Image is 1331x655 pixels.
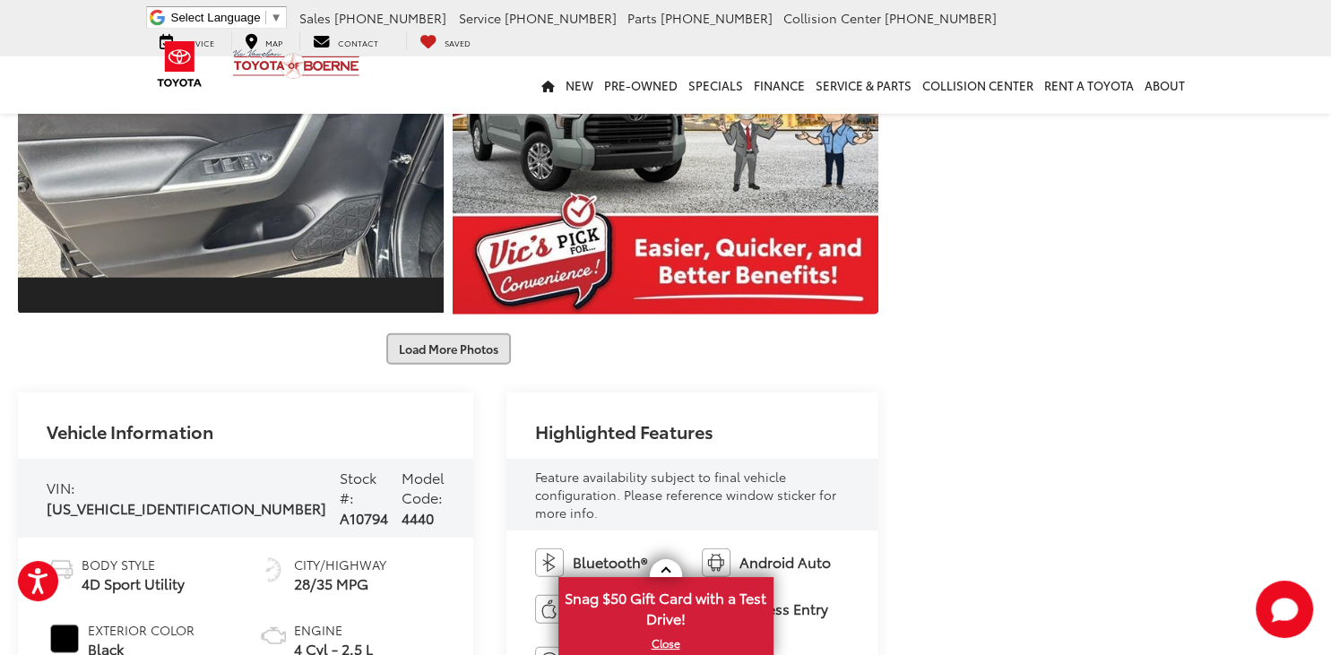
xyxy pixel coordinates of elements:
[783,9,881,27] span: Collision Center
[1039,56,1139,114] a: Rent a Toyota
[299,9,331,27] span: Sales
[340,507,388,528] span: A10794
[810,56,917,114] a: Service & Parts: Opens in a new tab
[294,573,386,594] span: 28/35 MPG
[402,507,434,528] span: 4440
[885,9,997,27] span: [PHONE_NUMBER]
[402,467,445,508] span: Model Code:
[299,32,392,50] a: Contact
[445,37,471,48] span: Saved
[661,9,773,27] span: [PHONE_NUMBER]
[599,56,683,114] a: Pre-Owned
[259,556,288,584] img: Fuel Economy
[627,9,657,27] span: Parts
[334,9,446,27] span: [PHONE_NUMBER]
[739,552,831,573] span: Android Auto
[171,11,261,24] span: Select Language
[271,11,282,24] span: ▼
[406,32,484,50] a: My Saved Vehicles
[146,35,213,93] img: Toyota
[47,497,326,518] span: [US_VEHICLE_IDENTIFICATION_NUMBER]
[560,56,599,114] a: New
[739,599,828,619] span: Keyless Entry
[50,625,79,653] span: #000000
[232,48,360,80] img: Vic Vaughan Toyota of Boerne
[82,573,185,594] span: 4D Sport Utility
[13,32,448,277] img: 2021 Toyota RAV4 XLE
[560,579,772,633] span: Snag $50 Gift Card with a Test Drive!
[1256,581,1313,638] button: Toggle Chat Window
[1139,56,1190,114] a: About
[171,11,282,24] a: Select Language​
[573,552,647,573] span: Bluetooth®
[683,56,748,114] a: Specials
[1256,581,1313,638] svg: Start Chat
[340,467,376,508] span: Stock #:
[294,556,386,573] span: City/Highway
[535,548,564,577] img: Bluetooth®
[47,477,75,497] span: VIN:
[47,421,213,441] h2: Vehicle Information
[702,548,730,577] img: Android Auto
[294,621,373,639] span: Engine
[231,32,296,50] a: Map
[535,595,564,624] img: Apple CarPlay
[917,56,1039,114] a: Collision Center
[265,11,266,24] span: ​
[146,32,228,50] a: Service
[88,621,194,639] span: Exterior Color
[386,333,511,365] button: Load More Photos
[82,556,185,573] span: Body Style
[535,468,836,521] span: Feature availability subject to final vehicle configuration. Please reference window sticker for ...
[536,56,560,114] a: Home
[459,9,501,27] span: Service
[505,9,617,27] span: [PHONE_NUMBER]
[535,421,713,441] h2: Highlighted Features
[748,56,810,114] a: Finance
